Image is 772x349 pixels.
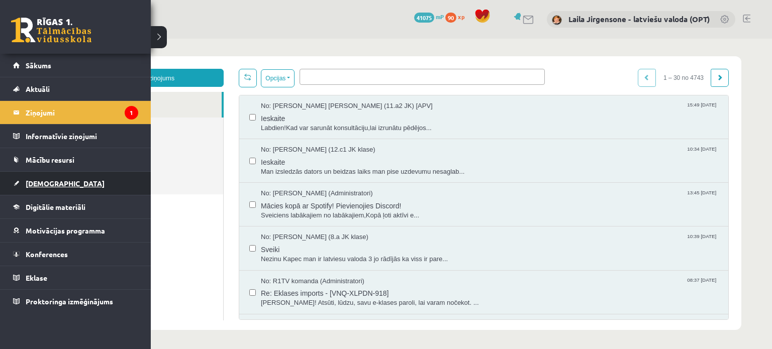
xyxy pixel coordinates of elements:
[221,116,678,129] span: Ieskaite
[616,30,671,48] span: 1 – 30 no 4743
[645,194,678,201] span: 10:39 [DATE]
[645,63,678,70] span: 15:49 [DATE]
[221,85,678,94] span: Labdien!Kad var sarunāt konsultāciju,lai izrunātu pēdējos...
[221,160,678,172] span: Mācies kopā ar Spotify! Pievienojies Discord!
[13,125,138,148] a: Informatīvie ziņojumi
[30,53,181,79] a: Ienākošie
[221,238,324,248] span: No: R1TV komanda (Administratori)
[13,219,138,242] a: Motivācijas programma
[13,54,138,77] a: Sākums
[13,148,138,171] a: Mācību resursi
[221,260,678,269] span: [PERSON_NAME]! Atsūti, lūdzu, savu e-klases paroli, lai varam nočekot. ...
[30,30,183,48] a: Jauns ziņojums
[221,31,254,49] button: Opcijas
[26,226,105,235] span: Motivācijas programma
[221,63,678,94] a: No: [PERSON_NAME] [PERSON_NAME] (11.a2 JK) [APV] 15:49 [DATE] Ieskaite Labdien!Kad var sarunāt ko...
[26,84,50,93] span: Aktuāli
[30,130,183,156] a: Dzēstie
[26,101,138,124] legend: Ziņojumi
[221,106,678,138] a: No: [PERSON_NAME] (12.c1 JK klase) 10:34 [DATE] Ieskaite Man izsledzās dators un beidzas laiks ma...
[568,14,710,24] a: Laila Jirgensone - latviešu valoda (OPT)
[26,125,138,148] legend: Informatīvie ziņojumi
[221,194,678,225] a: No: [PERSON_NAME] (8.a JK klase) 10:39 [DATE] Sveiki Nezinu Kapec man ir latviesu valoda 3 jo rād...
[125,106,138,120] i: 1
[13,101,138,124] a: Ziņojumi1
[13,172,138,195] a: [DEMOGRAPHIC_DATA]
[13,290,138,313] a: Proktoringa izmēģinājums
[26,179,105,188] span: [DEMOGRAPHIC_DATA]
[26,250,68,259] span: Konferences
[458,13,464,21] span: xp
[414,13,434,23] span: 41075
[26,273,47,282] span: Eklase
[221,106,335,116] span: No: [PERSON_NAME] (12.c1 JK klase)
[221,172,678,182] span: Sveiciens labākajiem no labākajiem,Kopā ļoti aktīvi e...
[221,63,393,72] span: No: [PERSON_NAME] [PERSON_NAME] (11.a2 JK) [APV]
[221,72,678,85] span: Ieskaite
[221,216,678,225] span: Nezinu Kapec man ir latviesu valoda 3 jo rādījās ka viss ir pare...
[645,106,678,114] span: 10:34 [DATE]
[13,266,138,289] a: Eklase
[26,61,51,70] span: Sākums
[221,238,678,269] a: No: R1TV komanda (Administratori) 08:37 [DATE] Re: Eklases imports - [VNQ-XLPDN-918] [PERSON_NAME...
[221,150,333,160] span: No: [PERSON_NAME] (Administratori)
[13,77,138,100] a: Aktuāli
[13,243,138,266] a: Konferences
[645,150,678,158] span: 13:45 [DATE]
[414,13,444,21] a: 41075 mP
[30,79,183,104] a: Administrācijas ziņas
[436,13,444,21] span: mP
[221,203,678,216] span: Sveiki
[221,150,678,181] a: No: [PERSON_NAME] (Administratori) 13:45 [DATE] Mācies kopā ar Spotify! Pievienojies Discord! Sve...
[26,155,74,164] span: Mācību resursi
[221,194,328,203] span: No: [PERSON_NAME] (8.a JK klase)
[13,195,138,218] a: Digitālie materiāli
[445,13,456,23] span: 90
[445,13,469,21] a: 90 xp
[221,129,678,138] span: Man izsledzās dators un beidzas laiks man pise uzdevumu nesaglab...
[26,297,113,306] span: Proktoringa izmēģinājums
[11,18,91,43] a: Rīgas 1. Tālmācības vidusskola
[552,15,562,25] img: Laila Jirgensone - latviešu valoda (OPT)
[26,202,85,211] span: Digitālie materiāli
[221,247,678,260] span: Re: Eklases imports - [VNQ-XLPDN-918]
[30,104,183,130] a: Nosūtītie
[645,238,678,246] span: 08:37 [DATE]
